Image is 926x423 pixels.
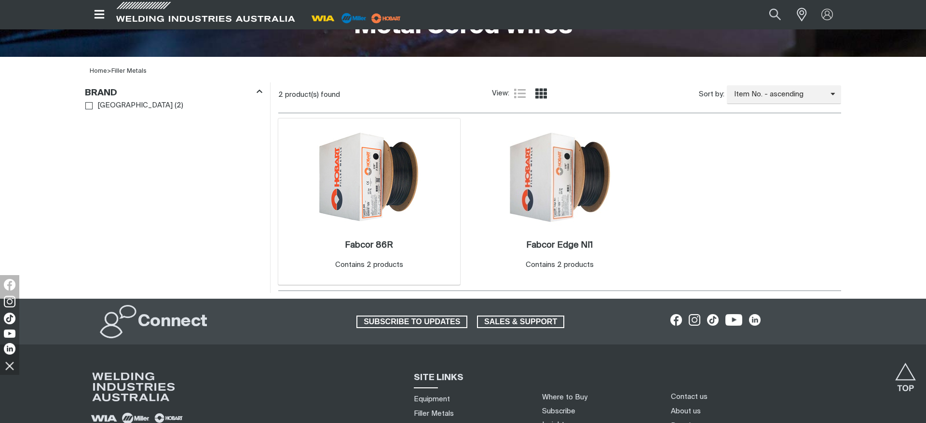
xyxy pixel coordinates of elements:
aside: Filters [85,82,262,113]
a: Filler Metals [414,409,454,419]
a: SALES & SUPPORT [477,316,564,328]
img: LinkedIn [4,343,15,355]
button: Search products [759,4,791,26]
span: ( 2 ) [175,100,183,111]
div: Brand [85,86,262,99]
img: Facebook [4,279,15,291]
img: Fabcor 86R [317,126,421,229]
img: hide socials [1,357,18,374]
a: Fabcor Edge NI1 [526,240,593,251]
span: SUBSCRIBE TO UPDATES [357,316,466,328]
a: miller [368,14,404,22]
a: Filler Metals [111,68,147,74]
section: Product list controls [278,82,841,107]
span: SITE LINKS [414,373,463,382]
a: List view [514,88,526,99]
span: Sort by: [699,89,724,100]
img: Fabcor Edge NI1 [508,126,612,229]
div: Contains 2 products [526,260,594,271]
h2: Fabcor 86R [345,241,393,250]
span: > [107,68,111,74]
h2: Fabcor Edge NI1 [526,241,593,250]
h2: Connect [138,311,207,332]
ul: Brand [85,99,262,112]
a: Home [90,68,107,74]
a: About us [671,406,701,416]
img: Instagram [4,296,15,307]
h3: Brand [85,88,117,99]
div: 2 [278,90,492,100]
a: Equipment [414,394,450,404]
span: product(s) found [285,91,340,98]
img: miller [368,11,404,26]
span: SALES & SUPPORT [478,316,563,328]
span: [GEOGRAPHIC_DATA] [97,100,173,111]
img: TikTok [4,313,15,324]
a: Contact us [671,392,708,402]
a: Fabcor 86R [345,240,393,251]
img: YouTube [4,330,15,338]
a: Subscribe [542,408,575,415]
button: Scroll to top [895,363,916,384]
div: Contains 2 products [335,260,403,271]
span: View: [492,88,509,99]
a: SUBSCRIBE TO UPDATES [356,316,467,328]
span: Item No. - ascending [727,89,831,100]
a: Where to Buy [542,394,587,401]
input: Product name or item number... [747,4,791,26]
a: [GEOGRAPHIC_DATA] [85,99,173,112]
